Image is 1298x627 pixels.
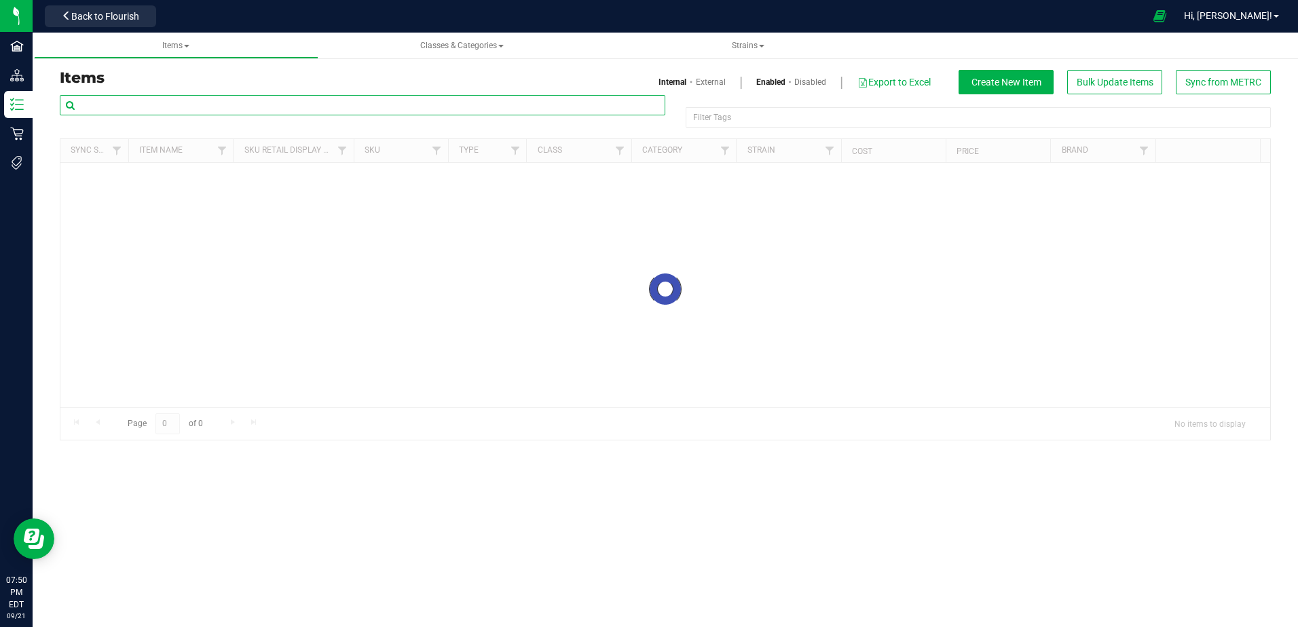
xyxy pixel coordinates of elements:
[10,98,24,111] inline-svg: Inventory
[10,69,24,82] inline-svg: Distribution
[71,11,139,22] span: Back to Flourish
[857,71,931,94] button: Export to Excel
[14,518,54,559] iframe: Resource center
[959,70,1054,94] button: Create New Item
[10,127,24,140] inline-svg: Retail
[1185,77,1261,88] span: Sync from METRC
[971,77,1041,88] span: Create New Item
[1067,70,1162,94] button: Bulk Update Items
[794,76,826,88] a: Disabled
[696,76,726,88] a: External
[1184,10,1272,21] span: Hi, [PERSON_NAME]!
[6,574,26,611] p: 07:50 PM EDT
[10,39,24,53] inline-svg: Facilities
[1176,70,1271,94] button: Sync from METRC
[420,41,504,50] span: Classes & Categories
[162,41,189,50] span: Items
[1077,77,1153,88] span: Bulk Update Items
[60,70,655,86] h3: Items
[10,156,24,170] inline-svg: Tags
[1145,3,1175,29] span: Open Ecommerce Menu
[6,611,26,621] p: 09/21
[659,76,686,88] a: Internal
[732,41,764,50] span: Strains
[45,5,156,27] button: Back to Flourish
[756,76,785,88] a: Enabled
[60,95,665,115] input: Search Item Name, SKU Retail Name, or Part Number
